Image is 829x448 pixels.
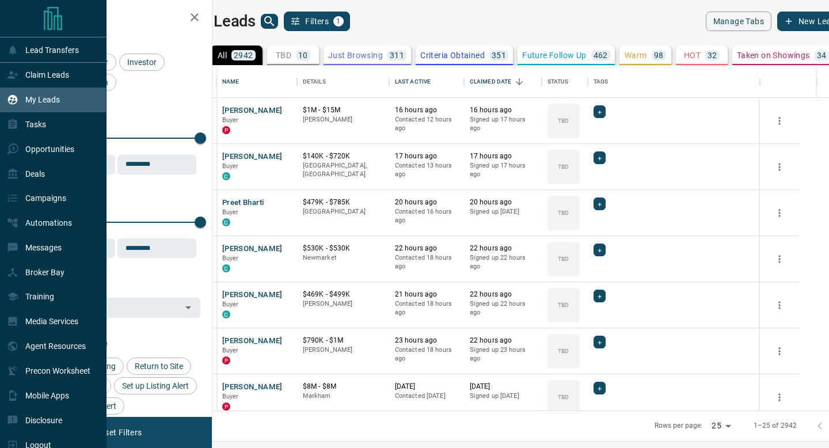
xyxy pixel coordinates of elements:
p: 34 [817,51,827,59]
p: Future Follow Up [522,51,586,59]
p: 462 [594,51,608,59]
p: 32 [708,51,717,59]
h2: Filters [37,12,200,25]
span: Investor [123,58,161,67]
span: + [598,152,602,164]
span: 1 [334,17,343,25]
p: $479K - $785K [303,198,383,207]
p: Signed up 22 hours ago [470,299,536,317]
div: Tags [588,66,760,98]
p: 16 hours ago [395,105,458,115]
button: more [771,250,788,268]
div: + [594,105,606,118]
span: + [598,382,602,394]
div: + [594,382,606,394]
p: 351 [492,51,506,59]
p: [DATE] [395,382,458,392]
p: $1M - $15M [303,105,383,115]
p: 20 hours ago [470,198,536,207]
p: 22 hours ago [470,244,536,253]
p: $8M - $8M [303,382,383,392]
div: Investor [119,54,165,71]
button: more [771,297,788,314]
p: Newmarket [303,253,383,263]
p: Signed up 17 hours ago [470,115,536,133]
p: [GEOGRAPHIC_DATA] [303,207,383,217]
div: Claimed Date [464,66,542,98]
span: Buyer [222,255,239,262]
p: TBD [558,301,569,309]
span: + [598,336,602,348]
div: Last Active [395,66,431,98]
p: 17 hours ago [395,151,458,161]
button: [PERSON_NAME] [222,105,283,116]
p: TBD [558,347,569,355]
p: Contacted 18 hours ago [395,299,458,317]
button: more [771,204,788,222]
p: TBD [558,393,569,401]
p: All [218,51,227,59]
p: 21 hours ago [395,290,458,299]
p: Contacted 13 hours ago [395,161,458,179]
div: 25 [707,417,735,434]
p: [DATE] [470,382,536,392]
button: [PERSON_NAME] [222,151,283,162]
div: property.ca [222,356,230,365]
button: more [771,158,788,176]
p: 98 [654,51,664,59]
p: Signed up 17 hours ago [470,161,536,179]
p: Criteria Obtained [420,51,485,59]
p: 311 [390,51,404,59]
button: Manage Tabs [706,12,771,31]
p: Rows per page: [655,421,703,431]
div: Name [222,66,239,98]
span: Set up Listing Alert [118,381,193,390]
span: Buyer [222,116,239,124]
div: + [594,290,606,302]
button: Preet Bharti [222,198,264,208]
button: more [771,343,788,360]
p: Markham [303,392,383,401]
p: TBD [276,51,291,59]
span: Return to Site [131,362,187,371]
span: Buyer [222,208,239,216]
p: 22 hours ago [395,244,458,253]
button: Sort [511,74,527,90]
p: 16 hours ago [470,105,536,115]
button: Reset Filters [88,423,149,442]
p: $140K - $720K [303,151,383,161]
div: + [594,244,606,256]
div: Name [216,66,297,98]
p: TBD [558,255,569,263]
p: 1–25 of 2942 [754,421,797,431]
div: Details [297,66,389,98]
div: Details [303,66,326,98]
p: $790K - $1M [303,336,383,346]
p: 10 [298,51,308,59]
p: Signed up 23 hours ago [470,346,536,363]
div: condos.ca [222,172,230,180]
button: more [771,389,788,406]
button: [PERSON_NAME] [222,290,283,301]
p: [GEOGRAPHIC_DATA], [GEOGRAPHIC_DATA] [303,161,383,179]
p: Signed up 22 hours ago [470,253,536,271]
span: + [598,244,602,256]
p: Contacted 18 hours ago [395,346,458,363]
div: + [594,198,606,210]
div: Return to Site [127,358,191,375]
p: TBD [558,116,569,125]
p: $530K - $530K [303,244,383,253]
p: Contacted [DATE] [395,392,458,401]
p: [PERSON_NAME] [303,115,383,124]
p: 20 hours ago [395,198,458,207]
p: $469K - $499K [303,290,383,299]
p: 2942 [234,51,253,59]
span: + [598,198,602,210]
div: + [594,151,606,164]
span: Buyer [222,162,239,170]
p: Signed up [DATE] [470,392,536,401]
p: TBD [558,208,569,217]
button: [PERSON_NAME] [222,244,283,255]
div: Set up Listing Alert [114,377,197,394]
p: Contacted 18 hours ago [395,253,458,271]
